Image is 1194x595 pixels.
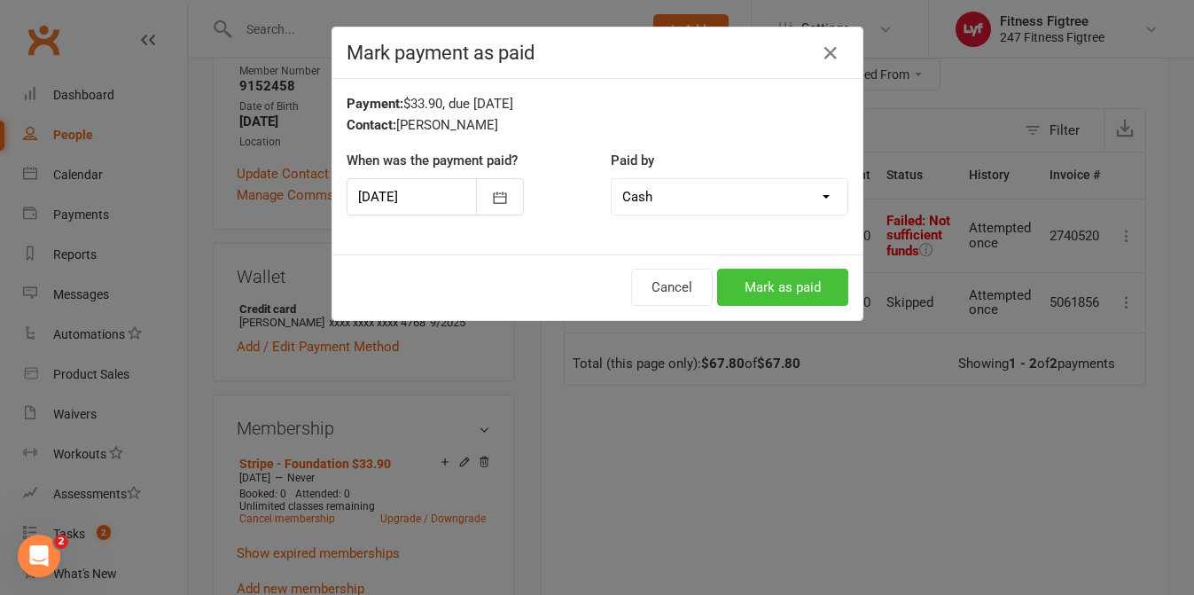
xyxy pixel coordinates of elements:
div: $33.90, due [DATE] [347,93,848,114]
span: 2 [54,535,68,549]
button: Mark as paid [717,269,848,306]
button: Close [816,39,845,67]
button: Cancel [631,269,713,306]
div: [PERSON_NAME] [347,114,848,136]
strong: Contact: [347,117,396,133]
h4: Mark payment as paid [347,42,848,64]
label: Paid by [611,150,654,171]
label: When was the payment paid? [347,150,518,171]
strong: Payment: [347,96,403,112]
iframe: Intercom live chat [18,535,60,577]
